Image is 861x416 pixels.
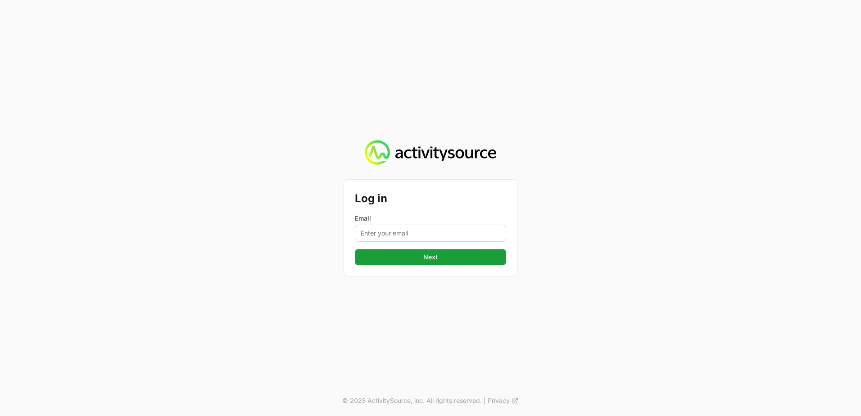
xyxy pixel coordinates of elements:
[365,140,496,165] img: Activity Source
[355,225,506,242] input: Enter your email
[355,249,506,265] button: Next
[360,252,501,262] span: Next
[355,214,506,223] label: Email
[488,396,519,405] a: Privacy
[342,396,482,405] p: © 2025 ActivitySource, inc. All rights reserved.
[355,190,506,207] h2: Log in
[484,396,486,405] span: |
